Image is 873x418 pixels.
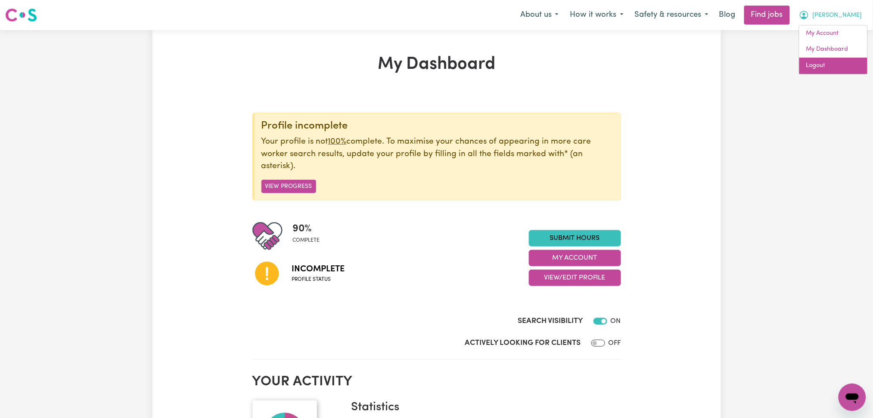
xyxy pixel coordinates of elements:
a: Blog [714,6,741,25]
button: View/Edit Profile [529,270,621,286]
span: 90 % [293,221,320,237]
span: OFF [609,340,621,347]
a: Logout [799,58,867,74]
a: My Dashboard [799,41,867,58]
h2: Your activity [252,374,621,390]
img: Careseekers logo [5,7,37,23]
button: About us [515,6,564,24]
u: 100% [328,138,347,146]
button: My Account [793,6,868,24]
span: complete [293,237,320,244]
a: Careseekers logo [5,5,37,25]
div: Profile completeness: 90% [293,221,327,251]
span: Incomplete [292,263,345,276]
a: Submit Hours [529,230,621,246]
button: My Account [529,250,621,266]
label: Actively Looking for Clients [465,338,581,349]
h3: Statistics [351,400,614,415]
div: Profile incomplete [261,120,614,132]
p: Your profile is not complete. To maximise your chances of appearing in more care worker search re... [261,136,614,173]
span: ON [611,318,621,325]
button: Safety & resources [629,6,714,24]
div: My Account [799,25,868,74]
iframe: Button to launch messaging window [839,384,866,411]
h1: My Dashboard [252,54,621,75]
span: [PERSON_NAME] [813,11,862,20]
a: Find jobs [744,6,790,25]
label: Search Visibility [518,316,583,327]
button: How it works [564,6,629,24]
a: My Account [799,25,867,42]
button: View Progress [261,180,316,193]
span: Profile status [292,276,345,283]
